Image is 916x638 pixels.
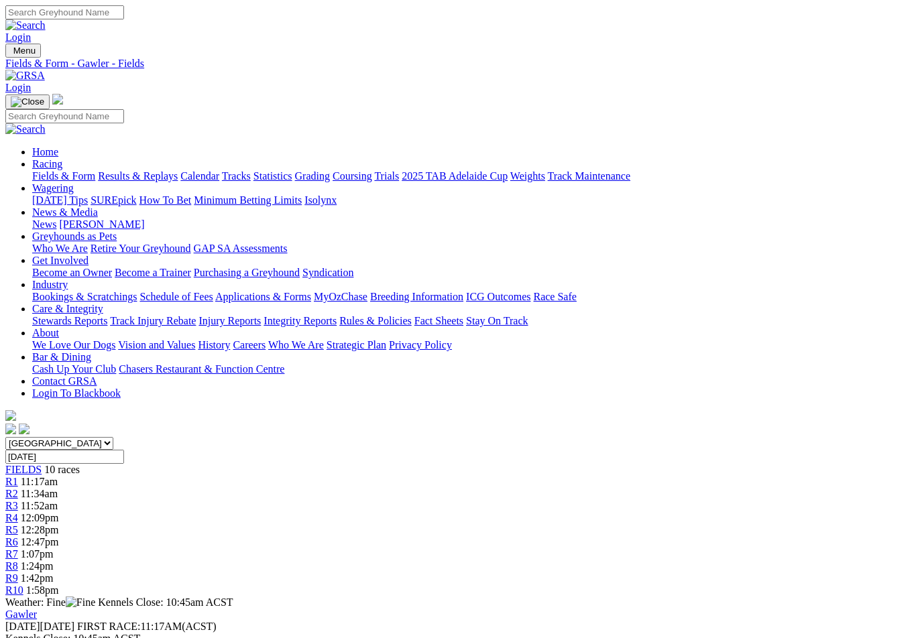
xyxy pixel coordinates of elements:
a: R5 [5,524,18,535]
a: Coursing [333,170,372,182]
a: Integrity Reports [264,315,337,326]
span: 11:52am [21,500,58,511]
a: Purchasing a Greyhound [194,267,300,278]
img: facebook.svg [5,424,16,434]
a: News [32,218,56,230]
a: 2025 TAB Adelaide Cup [402,170,508,182]
a: Privacy Policy [389,339,452,350]
a: Statistics [253,170,292,182]
span: Menu [13,46,36,56]
a: Who We Are [268,339,324,350]
a: Rules & Policies [339,315,412,326]
input: Select date [5,450,124,464]
a: Chasers Restaurant & Function Centre [119,363,284,375]
img: twitter.svg [19,424,30,434]
a: Bookings & Scratchings [32,291,137,302]
a: Login To Blackbook [32,387,121,399]
a: R7 [5,548,18,560]
span: 12:47pm [21,536,59,548]
a: R6 [5,536,18,548]
a: Vision and Values [118,339,195,350]
span: Kennels Close: 10:45am ACST [98,596,233,608]
a: Stewards Reports [32,315,107,326]
a: Retire Your Greyhound [91,243,191,254]
a: Fields & Form - Gawler - Fields [5,58,911,70]
a: Trials [374,170,399,182]
div: About [32,339,911,351]
a: Care & Integrity [32,303,103,314]
a: Become a Trainer [115,267,191,278]
span: 11:17am [21,476,58,487]
a: Track Injury Rebate [110,315,196,326]
a: News & Media [32,206,98,218]
a: Minimum Betting Limits [194,194,302,206]
a: GAP SA Assessments [194,243,288,254]
div: Care & Integrity [32,315,911,327]
a: R2 [5,488,18,499]
a: Grading [295,170,330,182]
input: Search [5,109,124,123]
a: R10 [5,584,23,596]
div: Greyhounds as Pets [32,243,911,255]
img: Fine [66,596,95,609]
div: Bar & Dining [32,363,911,375]
a: Cash Up Your Club [32,363,116,375]
a: Wagering [32,182,74,194]
a: About [32,327,59,338]
span: FIRST RACE: [77,621,140,632]
a: R3 [5,500,18,511]
a: Calendar [180,170,219,182]
img: Search [5,19,46,31]
span: [DATE] [5,621,74,632]
span: 11:34am [21,488,58,499]
a: R8 [5,560,18,572]
a: Bar & Dining [32,351,91,363]
a: ICG Outcomes [466,291,530,302]
a: MyOzChase [314,291,367,302]
a: Careers [233,339,266,350]
a: Greyhounds as Pets [32,231,117,242]
a: Stay On Track [466,315,528,326]
span: [DATE] [5,621,40,632]
a: History [198,339,230,350]
a: Weights [510,170,545,182]
a: Strategic Plan [327,339,386,350]
a: Racing [32,158,62,170]
a: Race Safe [533,291,576,302]
a: Login [5,82,31,93]
a: Injury Reports [198,315,261,326]
a: R9 [5,572,18,584]
a: SUREpick [91,194,136,206]
a: Fact Sheets [414,315,463,326]
a: R4 [5,512,18,523]
a: Isolynx [304,194,337,206]
a: R1 [5,476,18,487]
a: We Love Our Dogs [32,339,115,350]
span: 1:58pm [26,584,59,596]
button: Toggle navigation [5,44,41,58]
div: Get Involved [32,267,911,279]
span: 10 races [44,464,80,475]
span: 11:17AM(ACST) [77,621,217,632]
a: FIELDS [5,464,42,475]
img: Close [11,97,44,107]
a: Contact GRSA [32,375,97,387]
a: Track Maintenance [548,170,630,182]
span: 1:42pm [21,572,54,584]
span: 1:07pm [21,548,54,560]
span: 12:28pm [21,524,59,535]
a: Syndication [302,267,353,278]
div: Racing [32,170,911,182]
a: Get Involved [32,255,89,266]
span: 12:09pm [21,512,59,523]
a: Results & Replays [98,170,178,182]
